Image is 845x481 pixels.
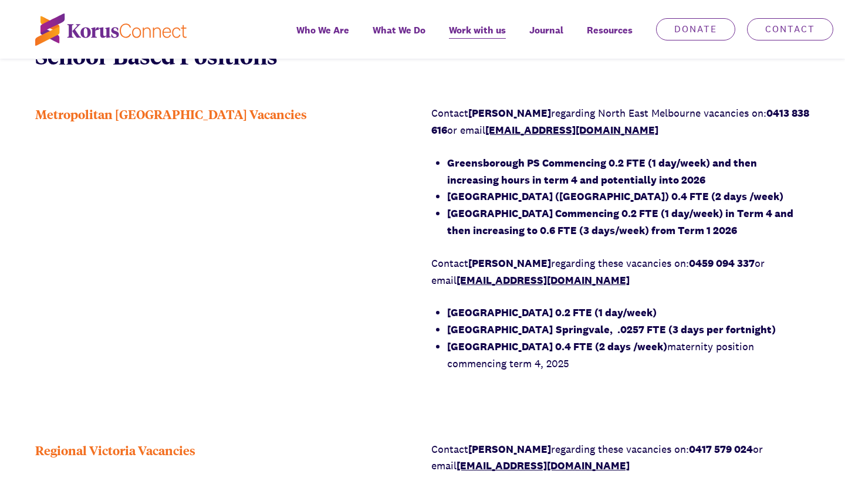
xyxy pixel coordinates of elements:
[518,16,575,59] a: Journal
[35,13,187,46] img: korus-connect%2Fc5177985-88d5-491d-9cd7-4a1febad1357_logo.svg
[457,273,630,287] a: [EMAIL_ADDRESS][DOMAIN_NAME]
[35,105,414,388] div: Metropolitan [GEOGRAPHIC_DATA] Vacancies
[361,16,437,59] a: What We Do
[447,323,553,336] strong: [GEOGRAPHIC_DATA]
[468,256,551,270] strong: [PERSON_NAME]
[529,22,563,39] span: Journal
[285,16,361,59] a: Who We Are
[447,156,757,187] strong: Greensborough PS Commencing 0.2 FTE (1 day/week) and then increasing hours in term 4 and potentia...
[689,442,753,456] strong: 0417 579 024
[468,442,551,456] strong: [PERSON_NAME]
[431,105,810,139] p: Contact regarding North East Melbourne vacancies on: or email
[431,255,810,289] p: Contact regarding these vacancies on: or email
[431,441,810,475] p: Contact regarding these vacancies on: or email
[747,18,833,40] a: Contact
[457,459,630,472] a: [EMAIL_ADDRESS][DOMAIN_NAME]
[447,338,810,372] li: maternity position commencing term 4, 2025
[431,106,809,137] strong: 0413 838 616
[656,18,735,40] a: Donate
[575,16,644,59] div: Resources
[296,22,349,39] span: Who We Are
[437,16,518,59] a: Work with us
[447,206,793,237] strong: [GEOGRAPHIC_DATA] Commencing 0.2 FTE (1 day/week) in Term 4 and then increasing to 0.6 FTE (3 day...
[447,189,783,203] strong: [GEOGRAPHIC_DATA] ([GEOGRAPHIC_DATA]) 0.4 FTE (2 days /week)
[449,22,506,39] span: Work with us
[447,306,657,319] strong: [GEOGRAPHIC_DATA] 0.2 FTE (1 day/week)
[556,323,776,336] strong: Springvale, .0257 FTE (3 days per fortnight)
[468,106,551,120] strong: [PERSON_NAME]
[689,256,755,270] strong: 0459 094 337
[373,22,425,39] span: What We Do
[485,123,658,137] a: [EMAIL_ADDRESS][DOMAIN_NAME]
[447,340,667,353] strong: [GEOGRAPHIC_DATA] 0.4 FTE (2 days /week)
